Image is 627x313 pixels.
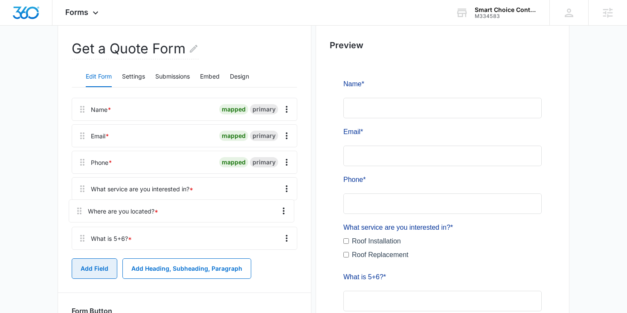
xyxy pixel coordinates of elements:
button: Add Field [72,258,117,279]
div: account name [475,6,537,13]
button: Submissions [155,67,190,87]
label: Roof Installation [9,157,58,167]
button: Overflow Menu [280,102,293,116]
div: primary [250,131,278,141]
button: Edit Form Name [189,38,199,59]
button: Overflow Menu [280,182,293,196]
div: primary [250,157,278,167]
div: What service are you interested in? [91,184,193,193]
iframe: reCAPTCHA [168,284,278,310]
div: mapped [219,157,248,167]
h2: Get a Quote Form [72,38,199,59]
div: What is 5+6? [91,234,132,243]
button: Overflow Menu [280,231,293,245]
button: Embed [200,67,220,87]
div: Email [91,132,109,140]
button: Overflow Menu [280,155,293,169]
div: Name [91,105,111,114]
label: Roof Replacement [9,171,65,181]
div: mapped [219,104,248,114]
button: Add Heading, Subheading, Paragraph [122,258,251,279]
h2: Preview [330,39,555,52]
div: account id [475,13,537,19]
span: Forms [65,8,88,17]
div: primary [250,104,278,114]
div: mapped [219,131,248,141]
button: Overflow Menu [280,129,293,143]
button: Edit Form [86,67,112,87]
div: Phone [91,158,112,167]
button: Design [230,67,249,87]
button: Settings [122,67,145,87]
span: Submit [6,293,27,300]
